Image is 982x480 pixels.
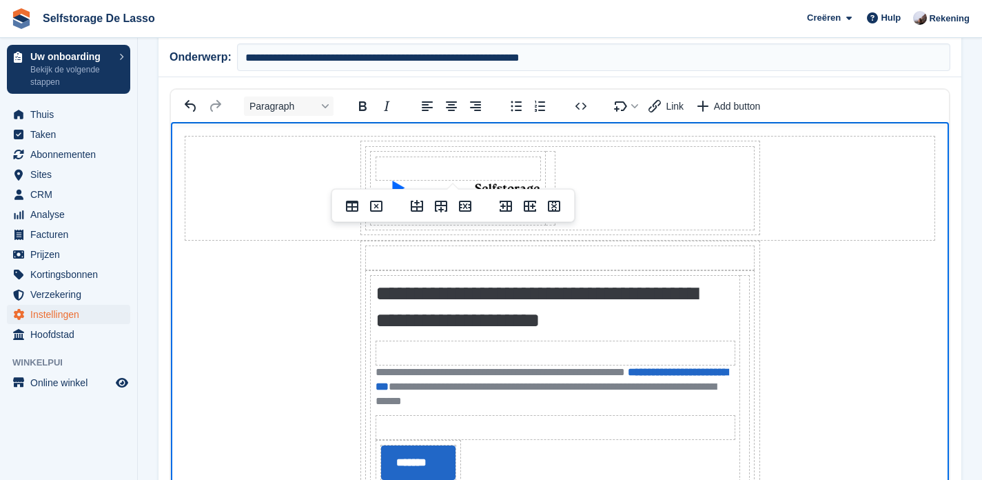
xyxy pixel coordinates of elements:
[714,101,761,112] span: Add button
[542,197,566,216] button: Delete column
[7,245,130,264] a: menu
[30,265,113,284] span: Kortingsbonnen
[30,145,113,164] span: Abonnementen
[30,305,113,324] span: Instellingen
[7,185,130,204] a: menu
[30,185,113,204] span: CRM
[518,197,542,216] button: Insert column after
[807,11,841,25] span: Creëren
[340,197,364,216] button: Table properties
[170,49,237,66] span: Onderwerp:
[610,97,643,116] button: Insert merge tag
[244,97,334,116] button: Block Paragraph
[365,197,388,216] button: Delete table
[30,165,113,184] span: Sites
[37,7,161,30] a: Selfstorage De Lasso
[7,285,130,304] a: menu
[30,205,113,224] span: Analyse
[12,356,137,370] span: Winkelpui
[666,101,684,112] span: Link
[504,97,528,116] button: Bullet list
[11,8,32,29] img: stora-icon-8386f47178a22dfd0bd8f6a31ec36ba5ce8667c1dd55bd0f319d3a0aa187defe.svg
[429,197,453,216] button: Insert row after
[203,97,227,116] button: Redo
[440,97,463,116] button: Align center
[30,63,112,88] p: Bekijk de volgende stappen
[405,197,429,216] button: Insert row before
[569,97,593,116] button: Source code
[7,305,130,324] a: menu
[7,145,130,164] a: menu
[7,225,130,244] a: menu
[7,373,130,392] a: menu
[375,97,398,116] button: Italic
[494,197,518,216] button: Insert column before
[691,97,768,116] button: Insert a call-to-action button
[644,97,690,116] button: Insert link with variable
[453,197,477,216] button: Delete row
[7,265,130,284] a: menu
[416,97,439,116] button: Align left
[7,165,130,184] a: menu
[30,285,113,304] span: Verzekering
[529,97,552,116] button: Numbered list
[30,125,113,144] span: Taken
[179,97,203,116] button: Undo
[7,105,130,124] a: menu
[7,325,130,344] a: menu
[30,373,113,392] span: Online winkel
[30,52,112,61] p: Uw onboarding
[30,225,113,244] span: Facturen
[7,45,130,94] a: Uw onboarding Bekijk de volgende stappen
[7,125,130,144] a: menu
[881,11,901,25] span: Hulp
[913,11,927,25] img: Babs jansen
[30,245,113,264] span: Prijzen
[351,97,374,116] button: Bold
[30,105,113,124] span: Thuis
[114,374,130,391] a: Previewwinkel
[929,12,970,26] span: Rekening
[7,205,130,224] a: menu
[249,101,317,112] span: Paragraph
[464,97,487,116] button: Align right
[30,325,113,344] span: Hoofdstad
